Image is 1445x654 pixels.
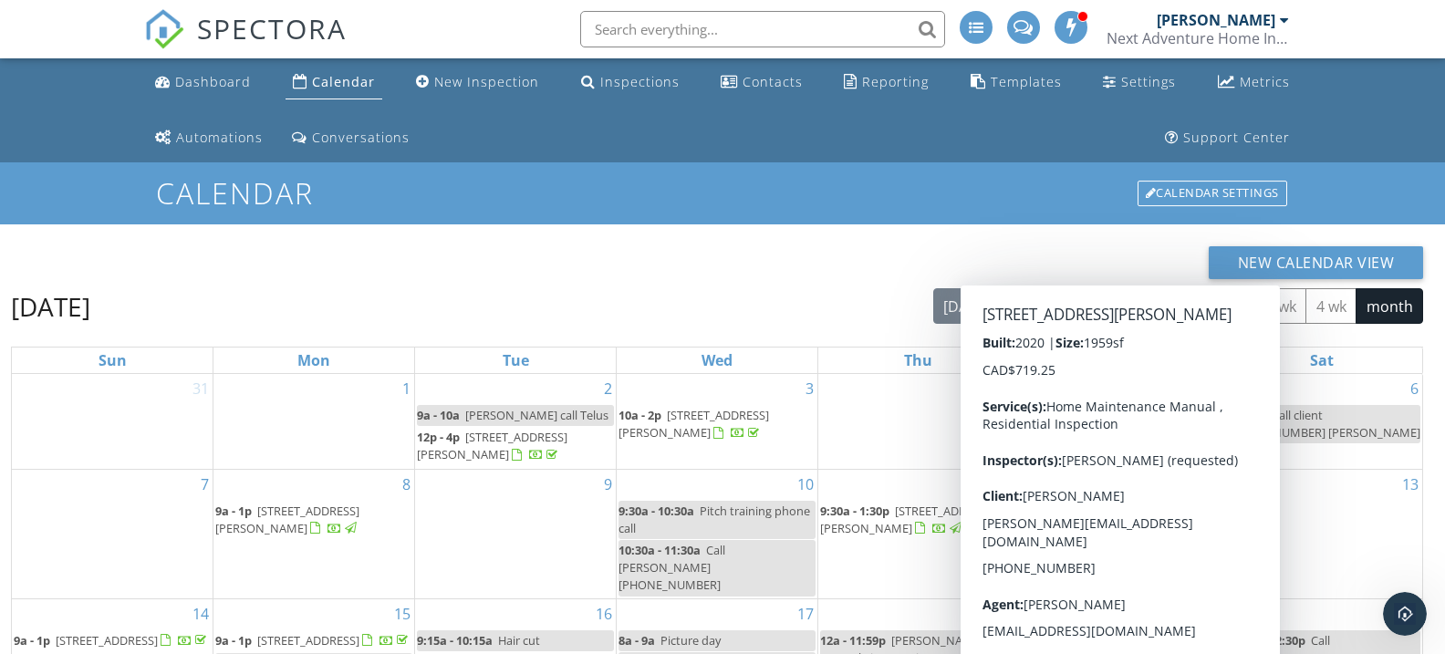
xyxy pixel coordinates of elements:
div: Automations [176,129,263,146]
span: Hair cut [498,632,540,649]
a: Thursday [900,348,936,373]
a: Go to September 19, 2025 [1197,599,1221,628]
textarea: Message… [16,476,349,507]
span: 9:15a - 10:15a [417,632,493,649]
span: SPECTORA [197,9,347,47]
span: 8a - 9a [619,632,655,649]
span: Call [PERSON_NAME] [PHONE_NUMBER] [619,542,725,593]
td: Go to September 1, 2025 [213,374,415,469]
input: Search everything... [580,11,945,47]
a: Inspections [574,66,687,99]
a: Templates [963,66,1069,99]
a: 9a - 1p [STREET_ADDRESS][PERSON_NAME] [215,501,412,540]
span: 12a - 11:59p [1022,632,1087,649]
div: Support Center [1183,129,1290,146]
span: [STREET_ADDRESS][PERSON_NAME] [417,429,567,462]
a: 12p - 4p [STREET_ADDRESS][PERSON_NAME] [417,427,614,466]
button: Upload attachment [28,514,43,529]
div: For more information, view [29,177,285,213]
span: Pitch training phone call [619,503,810,536]
a: SPECTORA [144,25,347,63]
a: Go to September 12, 2025 [1197,470,1221,499]
div: Dashboard [175,73,251,90]
button: week [1190,288,1246,324]
img: The Best Home Inspection Software - Spectora [144,9,184,49]
div: Calendar Settings [1138,181,1287,206]
span: [STREET_ADDRESS][PERSON_NAME] [820,503,997,536]
a: 10a - 2p [STREET_ADDRESS][PERSON_NAME] [1022,407,1172,441]
button: list [1106,288,1147,324]
a: Wednesday [698,348,736,373]
a: 9:30a - 1:30p [STREET_ADDRESS][PERSON_NAME] [820,503,997,536]
span: 10:30a - 11:30a [619,542,701,558]
span: 9a - 10a [1223,407,1266,423]
a: 12p - 4p [STREET_ADDRESS][PERSON_NAME] [417,429,567,462]
td: Go to September 9, 2025 [415,469,617,598]
a: Go to September 1, 2025 [399,374,414,403]
div: Support • [DATE] [29,227,124,238]
a: New Inspection [409,66,546,99]
span: 9:30a - 1:30p [820,503,889,519]
a: 9a - 1p [STREET_ADDRESS] [215,632,411,649]
td: Go to September 13, 2025 [1221,469,1422,598]
a: Go to September 2, 2025 [600,374,616,403]
a: 9a - 1p [STREET_ADDRESS][PERSON_NAME] [215,503,359,536]
div: An email could not be delivered:Click here to view the email.For more information, viewWhy emails... [15,124,299,223]
td: Go to September 8, 2025 [213,469,415,598]
a: Automations (Basic) [148,121,270,155]
td: Go to September 2, 2025 [415,374,617,469]
a: 10a - 2p [STREET_ADDRESS][PERSON_NAME] [1022,405,1219,444]
a: Reporting [837,66,936,99]
button: Home [286,7,320,42]
button: [DATE] [933,288,1000,324]
span: 9a - 1p [215,632,252,649]
div: Templates [991,73,1062,90]
a: Go to September 16, 2025 [592,599,616,628]
div: Support says… [15,124,350,264]
td: Go to September 3, 2025 [617,374,818,469]
span: 10a - 2p [619,407,661,423]
button: month [1356,288,1423,324]
span: [STREET_ADDRESS][PERSON_NAME] [1022,407,1172,441]
span: [STREET_ADDRESS] [257,632,359,649]
div: Calendar [312,73,375,90]
a: Saturday [1306,348,1337,373]
a: Friday [1107,348,1133,373]
a: Go to September 17, 2025 [794,599,817,628]
button: go back [12,7,47,42]
div: [PERSON_NAME] [1157,11,1275,29]
a: Settings [1096,66,1183,99]
h1: Calendar [156,177,1289,209]
a: Contacts [713,66,810,99]
td: Go to September 11, 2025 [817,469,1019,598]
img: Profile image for Support [52,10,81,39]
span: [STREET_ADDRESS] [56,632,158,649]
a: Go to September 4, 2025 [1003,374,1019,403]
a: 9a - 1p [STREET_ADDRESS] [215,630,412,652]
span: 12p - 4p [417,429,460,445]
a: Go to September 10, 2025 [794,470,817,499]
a: Go to September 14, 2025 [189,599,213,628]
a: 10a - 2p [STREET_ADDRESS][PERSON_NAME] [619,407,769,441]
div: Contacts [743,73,803,90]
iframe: Intercom live chat [1383,592,1427,636]
a: 9a - 1p [STREET_ADDRESS] [14,630,211,652]
div: Next Adventure Home Inspections [1107,29,1289,47]
a: Click here to view the email. [29,161,237,178]
span: 10a - 2p [1022,407,1065,423]
span: [STREET_ADDRESS][PERSON_NAME] [619,407,769,441]
a: Go to September 13, 2025 [1398,470,1422,499]
td: Go to September 6, 2025 [1221,374,1422,469]
a: Go to September 3, 2025 [802,374,817,403]
a: Dashboard [148,66,258,99]
a: Go to September 9, 2025 [600,470,616,499]
p: Active 15h ago [88,23,177,41]
span: 9a - 1p [14,632,50,649]
a: Metrics [1211,66,1297,99]
a: Go to September 8, 2025 [399,470,414,499]
td: Go to September 12, 2025 [1019,469,1221,598]
button: Previous month [1011,288,1054,326]
a: Go to September 18, 2025 [995,599,1019,628]
button: cal wk [1245,288,1307,324]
